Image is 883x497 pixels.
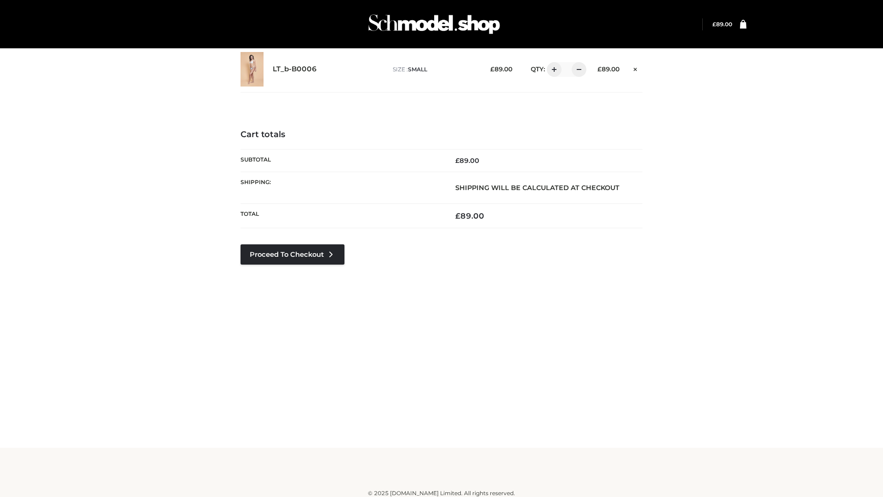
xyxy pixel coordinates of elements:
[241,204,441,228] th: Total
[597,65,619,73] bdi: 89.00
[712,21,732,28] bdi: 89.00
[712,21,716,28] span: £
[490,65,512,73] bdi: 89.00
[273,65,317,74] a: LT_b-B0006
[597,65,602,73] span: £
[490,65,494,73] span: £
[241,172,441,203] th: Shipping:
[408,66,427,73] span: SMALL
[241,244,344,265] a: Proceed to Checkout
[241,149,441,172] th: Subtotal
[455,211,484,220] bdi: 89.00
[241,52,264,87] img: LT_b-B0006 - SMALL
[365,6,503,42] img: Schmodel Admin 964
[629,62,642,74] a: Remove this item
[522,62,583,77] div: QTY:
[393,65,476,74] p: size :
[241,130,642,140] h4: Cart totals
[712,21,732,28] a: £89.00
[455,156,459,165] span: £
[455,184,619,192] strong: Shipping will be calculated at checkout
[455,156,479,165] bdi: 89.00
[455,211,460,220] span: £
